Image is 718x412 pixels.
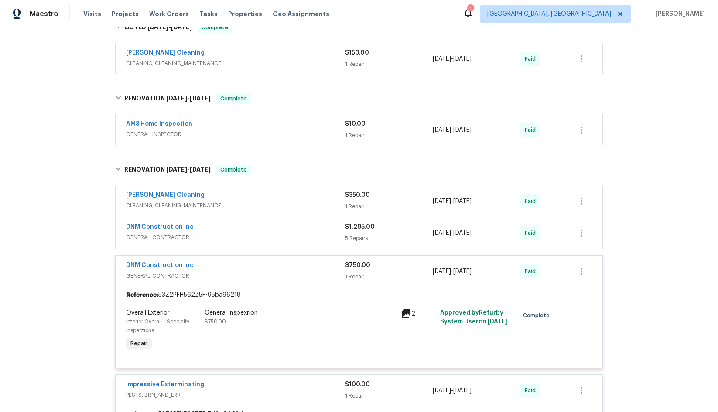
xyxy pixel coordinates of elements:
[166,166,187,172] span: [DATE]
[205,319,226,324] span: $750.00
[453,56,472,62] span: [DATE]
[83,10,101,18] span: Visits
[126,201,345,210] span: CLEANING, CLEANING_MAINTENANCE
[433,127,451,133] span: [DATE]
[166,95,211,101] span: -
[525,197,539,206] span: Paid
[126,121,192,127] a: AM3 Home Inspection
[345,224,375,230] span: $1,295.00
[401,309,435,319] div: 2
[217,94,250,103] span: Complete
[433,55,472,63] span: -
[345,121,366,127] span: $10.00
[126,224,194,230] a: DNM Construction Inc
[433,267,472,276] span: -
[433,56,451,62] span: [DATE]
[126,271,345,280] span: GENERAL_CONTRACTOR
[112,10,139,18] span: Projects
[345,50,369,56] span: $150.00
[523,311,553,320] span: Complete
[345,202,433,211] div: 1 Repair
[126,310,170,316] span: Overall Exterior
[217,165,250,174] span: Complete
[453,198,472,204] span: [DATE]
[345,262,370,268] span: $750.00
[166,95,187,101] span: [DATE]
[198,23,232,32] span: Complete
[433,268,451,275] span: [DATE]
[126,50,205,56] a: [PERSON_NAME] Cleaning
[126,192,205,198] a: [PERSON_NAME] Cleaning
[433,229,472,237] span: -
[127,339,151,348] span: Repair
[433,386,472,395] span: -
[488,319,507,325] span: [DATE]
[126,291,158,299] b: Reference:
[467,5,473,14] div: 1
[487,10,611,18] span: [GEOGRAPHIC_DATA], [GEOGRAPHIC_DATA]
[453,388,472,394] span: [DATE]
[453,230,472,236] span: [DATE]
[30,10,58,18] span: Maestro
[113,85,605,113] div: RENOVATION [DATE]-[DATE]Complete
[453,127,472,133] span: [DATE]
[126,59,345,68] span: CLEANING, CLEANING_MAINTENANCE
[525,229,539,237] span: Paid
[345,234,433,243] div: 5 Repairs
[525,386,539,395] span: Paid
[124,165,211,175] h6: RENOVATION
[345,391,433,400] div: 1 Repair
[126,130,345,139] span: GENERAL_INSPECTOR
[116,287,602,303] div: 53Z2PFH562Z5F-95ba96218
[205,309,396,317] div: General inspexrion
[126,391,345,399] span: PESTS, BRN_AND_LRR
[190,166,211,172] span: [DATE]
[345,381,370,388] span: $100.00
[345,131,433,140] div: 1 Repair
[126,381,204,388] a: Impressive Exterminating
[525,55,539,63] span: Paid
[525,267,539,276] span: Paid
[433,388,451,394] span: [DATE]
[126,262,194,268] a: DNM Construction Inc
[190,95,211,101] span: [DATE]
[113,14,605,41] div: LISTED [DATE]-[DATE]Complete
[126,319,189,333] span: Interior Overall - Specialty inspections
[124,22,192,33] h6: LISTED
[345,60,433,69] div: 1 Repair
[440,310,507,325] span: Approved by Refurby System User on
[113,156,605,184] div: RENOVATION [DATE]-[DATE]Complete
[433,230,451,236] span: [DATE]
[433,126,472,134] span: -
[453,268,472,275] span: [DATE]
[149,10,189,18] span: Work Orders
[525,126,539,134] span: Paid
[433,198,451,204] span: [DATE]
[273,10,329,18] span: Geo Assignments
[345,192,370,198] span: $350.00
[433,197,472,206] span: -
[166,166,211,172] span: -
[652,10,705,18] span: [PERSON_NAME]
[126,233,345,242] span: GENERAL_CONTRACTOR
[199,11,218,17] span: Tasks
[345,272,433,281] div: 1 Repair
[124,93,211,104] h6: RENOVATION
[228,10,262,18] span: Properties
